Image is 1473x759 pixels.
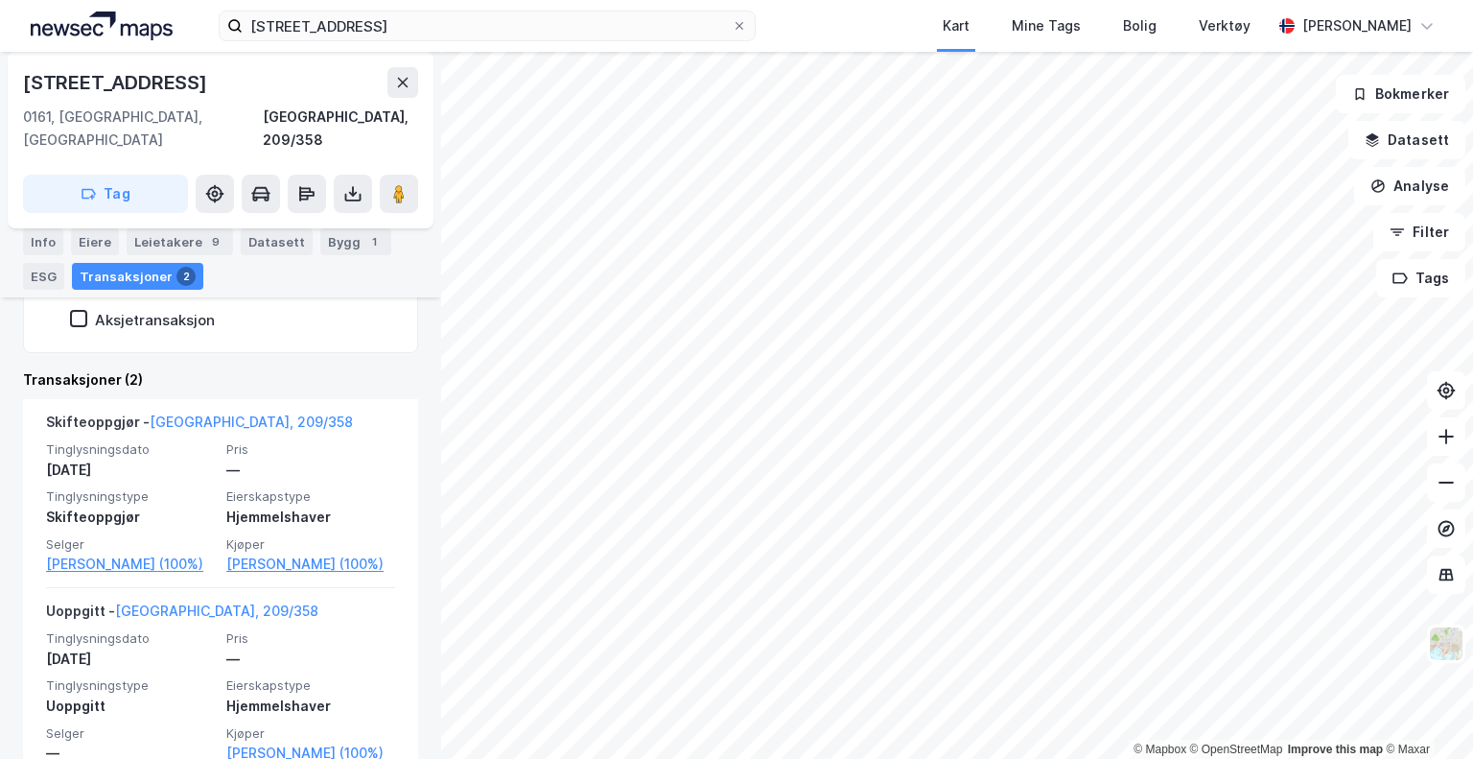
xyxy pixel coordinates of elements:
div: Uoppgitt [46,695,215,718]
span: Eierskapstype [226,488,395,505]
div: Kart [943,14,970,37]
div: Verktøy [1199,14,1251,37]
a: [GEOGRAPHIC_DATA], 209/358 [115,603,318,619]
div: Mine Tags [1012,14,1081,37]
div: 9 [206,232,225,251]
div: — [226,648,395,671]
button: Tags [1376,259,1465,297]
span: Selger [46,725,215,742]
div: Info [23,228,63,255]
div: Bygg [320,228,391,255]
span: Kjøper [226,536,395,553]
div: Leietakere [127,228,233,255]
span: Pris [226,441,395,458]
div: 2 [176,267,196,286]
img: logo.a4113a55bc3d86da70a041830d287a7e.svg [31,12,173,40]
div: ESG [23,263,64,290]
span: Tinglysningsdato [46,441,215,458]
button: Datasett [1348,121,1465,159]
div: Hjemmelshaver [226,695,395,718]
span: Eierskapstype [226,677,395,694]
iframe: Chat Widget [1377,667,1473,759]
div: Bolig [1123,14,1157,37]
button: Filter [1373,213,1465,251]
div: [DATE] [46,648,215,671]
span: Pris [226,630,395,647]
div: Datasett [241,228,313,255]
div: Transaksjoner (2) [23,368,418,391]
div: Transaksjoner [72,263,203,290]
div: Aksjetransaksjon [95,311,215,329]
div: [DATE] [46,459,215,482]
button: Bokmerker [1336,75,1465,113]
span: Selger [46,536,215,553]
div: [PERSON_NAME] [1302,14,1412,37]
span: Tinglysningstype [46,488,215,505]
a: Mapbox [1134,743,1186,756]
span: Kjøper [226,725,395,742]
a: [PERSON_NAME] (100%) [226,553,395,576]
div: [STREET_ADDRESS] [23,67,211,98]
img: Z [1428,626,1464,662]
a: OpenStreetMap [1190,743,1283,756]
span: Tinglysningsdato [46,630,215,647]
div: — [226,459,395,482]
div: 0161, [GEOGRAPHIC_DATA], [GEOGRAPHIC_DATA] [23,106,263,152]
div: Hjemmelshaver [226,506,395,529]
div: Uoppgitt - [46,600,318,630]
div: Skifteoppgjør [46,506,215,529]
span: Tinglysningstype [46,677,215,694]
div: Skifteoppgjør - [46,411,353,441]
a: Improve this map [1288,743,1383,756]
input: Søk på adresse, matrikkel, gårdeiere, leietakere eller personer [243,12,732,40]
a: [GEOGRAPHIC_DATA], 209/358 [150,414,353,430]
div: [GEOGRAPHIC_DATA], 209/358 [263,106,418,152]
div: Eiere [71,228,119,255]
div: 1 [364,232,384,251]
a: [PERSON_NAME] (100%) [46,553,215,576]
button: Tag [23,175,188,213]
button: Analyse [1354,167,1465,205]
